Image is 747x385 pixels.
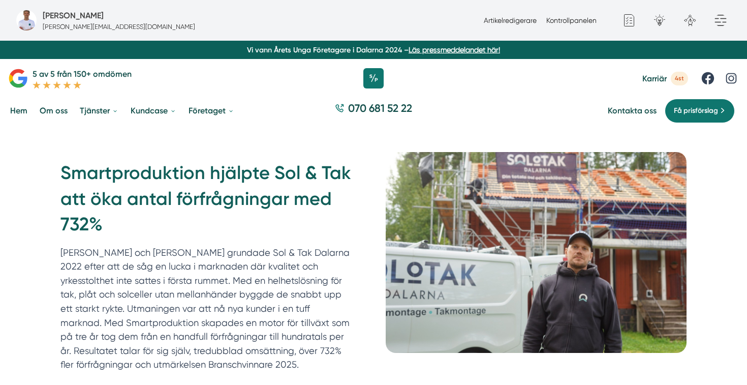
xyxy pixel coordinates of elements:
a: Tjänster [78,98,120,124]
a: Hem [8,98,29,124]
p: [PERSON_NAME][EMAIL_ADDRESS][DOMAIN_NAME] [43,22,195,32]
span: 4st [671,72,688,85]
a: Karriär 4st [642,72,688,85]
img: foretagsbild-pa-smartproduktion-en-webbyraer-i-dalarnas-lan.png [16,10,37,31]
h5: Administratör [43,9,104,22]
h1: Smartproduktion hjälpte Sol & Tak att öka antal förfrågningar med 732% [60,160,361,245]
p: 5 av 5 från 150+ omdömen [33,68,132,80]
a: Företaget [186,98,236,124]
a: Läs pressmeddelandet här! [409,46,500,54]
a: Kontakta oss [608,106,657,115]
span: Få prisförslag [674,105,718,116]
span: 070 681 52 22 [348,101,412,115]
img: Bild till Smartproduktion hjälpte Sol & Tak att öka antal förfrågningar med 732% [386,152,687,353]
a: Om oss [38,98,70,124]
a: Få prisförslag [665,99,735,123]
a: Artikelredigerare [484,16,537,24]
a: Kundcase [129,98,178,124]
a: Kontrollpanelen [546,16,597,24]
span: Karriär [642,74,667,83]
p: Vi vann Årets Unga Företagare i Dalarna 2024 – [4,45,743,55]
p: [PERSON_NAME] och [PERSON_NAME] grundade Sol & Tak Dalarna 2022 efter att de såg en lucka i markn... [60,246,353,372]
a: 070 681 52 22 [331,101,416,121]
